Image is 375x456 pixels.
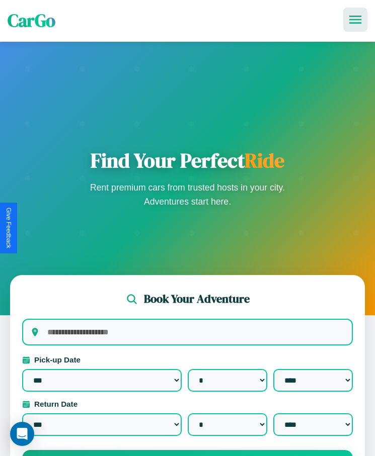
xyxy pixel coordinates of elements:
p: Rent premium cars from trusted hosts in your city. Adventures start here. [87,180,288,209]
label: Pick-up Date [22,355,353,364]
div: Open Intercom Messenger [10,422,34,446]
div: Give Feedback [5,208,12,248]
h1: Find Your Perfect [87,148,288,172]
span: Ride [245,147,284,174]
label: Return Date [22,400,353,408]
span: CarGo [8,9,55,33]
h2: Book Your Adventure [144,291,250,307]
